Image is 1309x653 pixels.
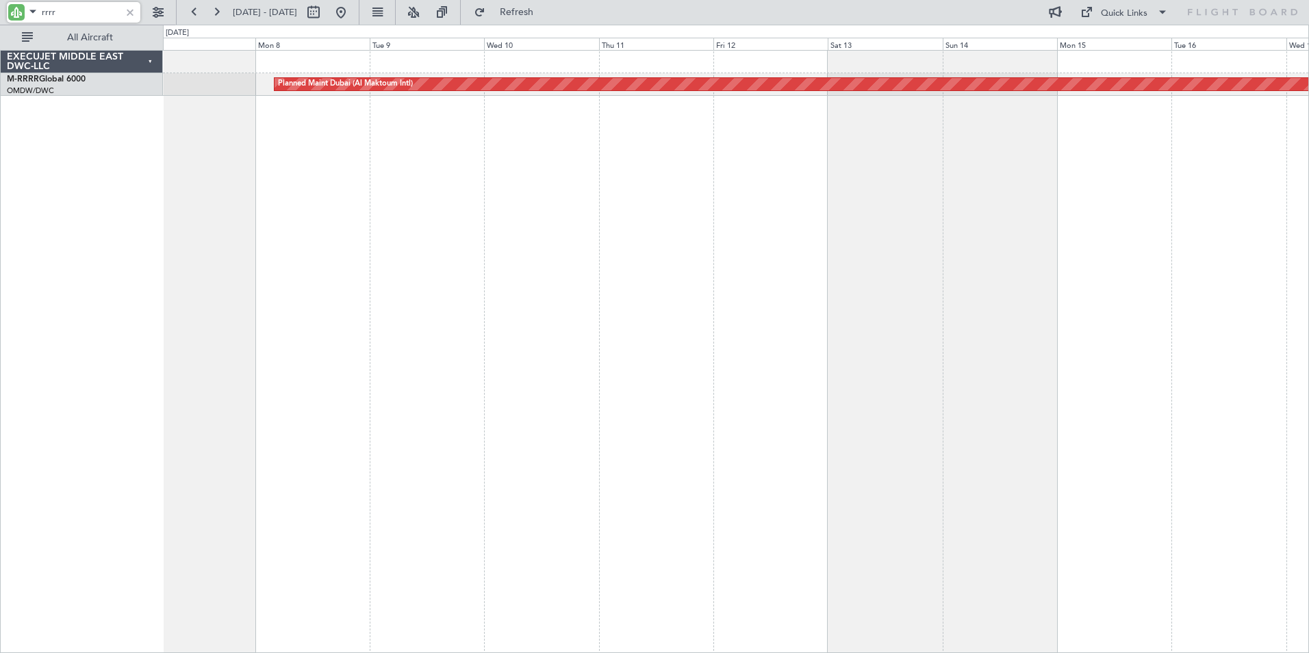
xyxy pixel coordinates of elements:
[713,38,828,50] div: Fri 12
[166,27,189,39] div: [DATE]
[278,74,413,94] div: Planned Maint Dubai (Al Maktoum Intl)
[255,38,370,50] div: Mon 8
[488,8,546,17] span: Refresh
[1171,38,1286,50] div: Tue 16
[36,33,144,42] span: All Aircraft
[1101,7,1147,21] div: Quick Links
[599,38,713,50] div: Thu 11
[7,75,39,84] span: M-RRRR
[140,38,255,50] div: Sun 7
[370,38,484,50] div: Tue 9
[7,75,86,84] a: M-RRRRGlobal 6000
[7,86,54,96] a: OMDW/DWC
[1057,38,1171,50] div: Mon 15
[233,6,297,18] span: [DATE] - [DATE]
[42,2,120,23] input: A/C (Reg. or Type)
[943,38,1057,50] div: Sun 14
[468,1,550,23] button: Refresh
[1073,1,1175,23] button: Quick Links
[484,38,598,50] div: Wed 10
[15,27,149,49] button: All Aircraft
[828,38,942,50] div: Sat 13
